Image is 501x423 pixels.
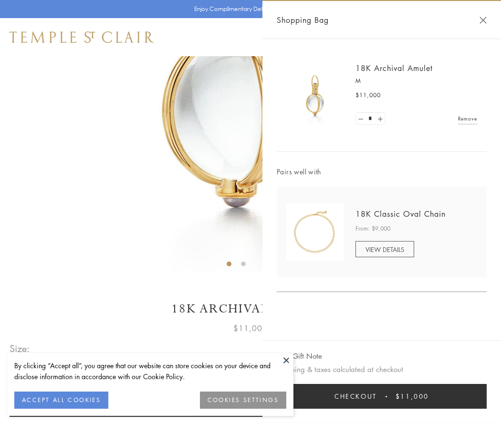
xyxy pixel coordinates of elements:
[356,113,365,125] a: Set quantity to 0
[355,224,390,233] span: From: $9,000
[355,91,381,100] span: $11,000
[200,392,286,409] button: COOKIES SETTINGS
[355,63,433,73] a: 18K Archival Amulet
[277,363,487,375] p: Shipping & taxes calculated at checkout
[277,384,487,409] button: Checkout $11,000
[14,392,108,409] button: ACCEPT ALL COOKIES
[10,301,491,317] h1: 18K Archival Amulet
[277,14,329,26] span: Shopping Bag
[458,113,477,124] a: Remove
[233,322,268,334] span: $11,000
[10,31,154,43] img: Temple St. Clair
[365,245,404,254] span: VIEW DETAILS
[355,209,446,219] a: 18K Classic Oval Chain
[194,4,303,14] p: Enjoy Complimentary Delivery & Returns
[355,76,477,86] p: M
[396,391,429,402] span: $11,000
[277,350,322,362] button: Add Gift Note
[334,391,377,402] span: Checkout
[480,17,487,24] button: Close Shopping Bag
[355,241,414,257] a: VIEW DETAILS
[375,113,385,125] a: Set quantity to 2
[277,166,487,177] span: Pairs well with
[286,67,344,124] img: 18K Archival Amulet
[14,360,286,382] div: By clicking “Accept all”, you agree that our website can store cookies on your device and disclos...
[10,341,31,356] span: Size:
[286,203,344,261] img: N88865-OV18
